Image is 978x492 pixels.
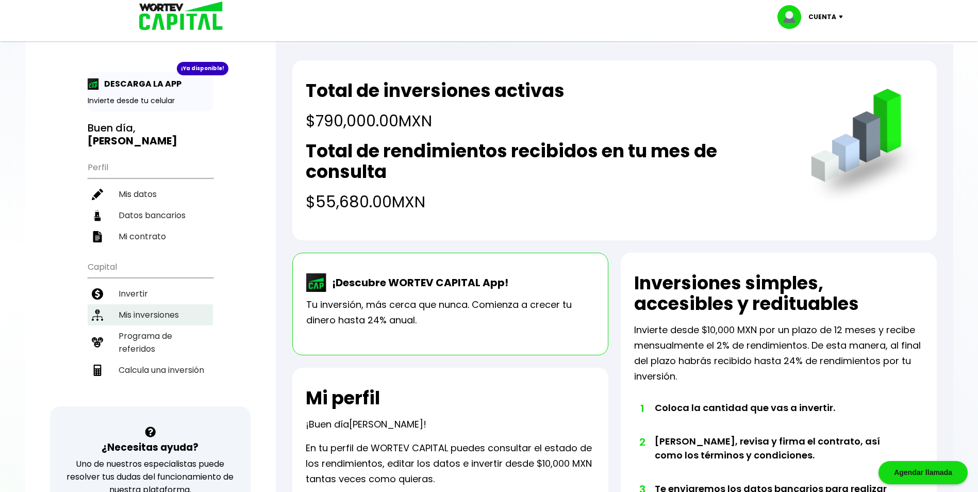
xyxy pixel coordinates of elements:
h3: Buen día, [88,122,213,147]
p: Tu inversión, más cerca que nunca. Comienza a crecer tu dinero hasta 24% anual. [306,297,594,328]
span: 1 [639,401,644,416]
a: Mi contrato [88,226,213,247]
a: Datos bancarios [88,205,213,226]
a: Invertir [88,283,213,304]
a: Calcula una inversión [88,359,213,381]
img: editar-icon.952d3147.svg [92,189,103,200]
b: [PERSON_NAME] [88,134,177,148]
img: profile-image [777,5,808,29]
p: ¡Descubre WORTEV CAPITAL App! [327,275,508,290]
h3: ¿Necesitas ayuda? [102,440,198,455]
span: [PERSON_NAME] [349,418,423,431]
div: ¡Ya disponible! [177,62,228,75]
li: [PERSON_NAME], revisa y firma el contrato, así como los términos y condiciones. [655,434,894,482]
li: Coloca la cantidad que vas a invertir. [655,401,894,434]
a: Mis datos [88,184,213,205]
img: grafica.516fef24.png [806,89,923,206]
h4: $790,000.00 MXN [306,109,565,133]
ul: Perfil [88,156,213,247]
h2: Total de rendimientos recibidos en tu mes de consulta [306,141,790,182]
span: 2 [639,434,644,450]
img: icon-down [836,15,850,19]
p: Cuenta [808,9,836,25]
img: calculadora-icon.17d418c4.svg [92,365,103,376]
a: Programa de referidos [88,325,213,359]
img: contrato-icon.f2db500c.svg [92,231,103,242]
p: Invierte desde tu celular [88,95,213,106]
img: wortev-capital-app-icon [306,273,327,292]
img: recomiendanos-icon.9b8e9327.svg [92,337,103,348]
h4: $55,680.00 MXN [306,190,790,214]
ul: Capital [88,255,213,406]
p: En tu perfil de WORTEV CAPITAL puedes consultar el estado de los rendimientos, editar los datos e... [306,440,595,487]
img: inversiones-icon.6695dc30.svg [92,309,103,321]
a: Mis inversiones [88,304,213,325]
p: ¡Buen día ! [306,417,426,432]
p: DESCARGA LA APP [99,77,181,90]
img: datos-icon.10cf9172.svg [92,210,103,221]
img: app-icon [88,78,99,90]
img: invertir-icon.b3b967d7.svg [92,288,103,300]
h2: Mi perfil [306,388,380,408]
p: Invierte desde $10,000 MXN por un plazo de 12 meses y recibe mensualmente el 2% de rendimientos. ... [634,322,923,384]
div: Agendar llamada [878,461,968,484]
h2: Total de inversiones activas [306,80,565,101]
h2: Inversiones simples, accesibles y redituables [634,273,923,314]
